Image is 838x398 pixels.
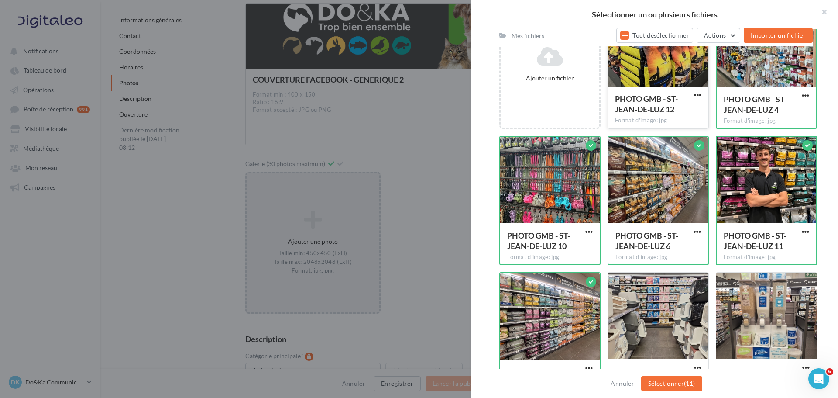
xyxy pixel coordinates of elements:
[724,231,786,251] span: PHOTO GMB - ST-JEAN-DE-LUZ 11
[724,253,809,261] div: Format d'image: jpg
[616,28,693,43] button: Tout désélectionner
[507,231,570,251] span: PHOTO GMB - ST-JEAN-DE-LUZ 10
[615,117,701,125] div: Format d'image: jpg
[724,117,809,125] div: Format d'image: jpg
[615,94,678,114] span: PHOTO GMB - ST-JEAN-DE-LUZ 12
[808,368,829,389] iframe: Intercom live chat
[615,367,678,387] span: PHOTO GMB - ST-JEAN-DE-LUZ 14
[684,380,695,387] span: (11)
[723,367,786,387] span: PHOTO GMB - ST-JEAN-DE-LUZ 15
[704,31,726,39] span: Actions
[507,367,570,387] span: PHOTO GMB - ST-JEAN-DE-LUZ 8
[826,368,833,375] span: 6
[507,253,593,261] div: Format d'image: jpg
[751,31,806,39] span: Importer un fichier
[504,74,596,83] div: Ajouter un fichier
[744,28,813,43] button: Importer un fichier
[615,231,678,251] span: PHOTO GMB - ST-JEAN-DE-LUZ 6
[724,94,786,114] span: PHOTO GMB - ST-JEAN-DE-LUZ 4
[697,28,740,43] button: Actions
[641,376,702,391] button: Sélectionner(11)
[615,253,701,261] div: Format d'image: jpg
[485,10,824,18] h2: Sélectionner un ou plusieurs fichiers
[607,378,637,389] button: Annuler
[512,31,544,40] div: Mes fichiers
